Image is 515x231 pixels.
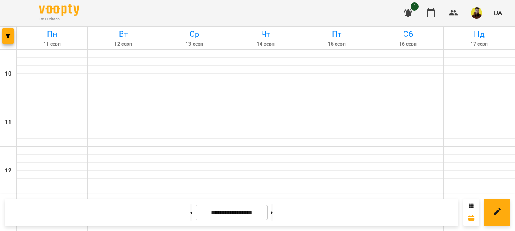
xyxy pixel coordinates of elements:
h6: 11 серп [18,40,86,48]
h6: 10 [5,69,11,78]
img: Voopty Logo [39,4,79,16]
h6: Ср [160,28,229,40]
h6: 11 [5,118,11,127]
h6: 15 серп [302,40,371,48]
h6: Нд [445,28,513,40]
h6: 12 серп [89,40,157,48]
button: Menu [10,3,29,23]
h6: 16 серп [374,40,442,48]
h6: Сб [374,28,442,40]
span: 1 [411,2,419,10]
h6: Вт [89,28,157,40]
h6: Пн [18,28,86,40]
img: 7fb6181a741ed67b077bc5343d522ced.jpg [471,7,482,19]
span: UA [494,8,502,17]
h6: Пт [302,28,371,40]
h6: 14 серп [232,40,300,48]
h6: 17 серп [445,40,513,48]
h6: 12 [5,166,11,175]
h6: Чт [232,28,300,40]
h6: 13 серп [160,40,229,48]
button: UA [490,5,505,20]
span: For Business [39,17,79,22]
